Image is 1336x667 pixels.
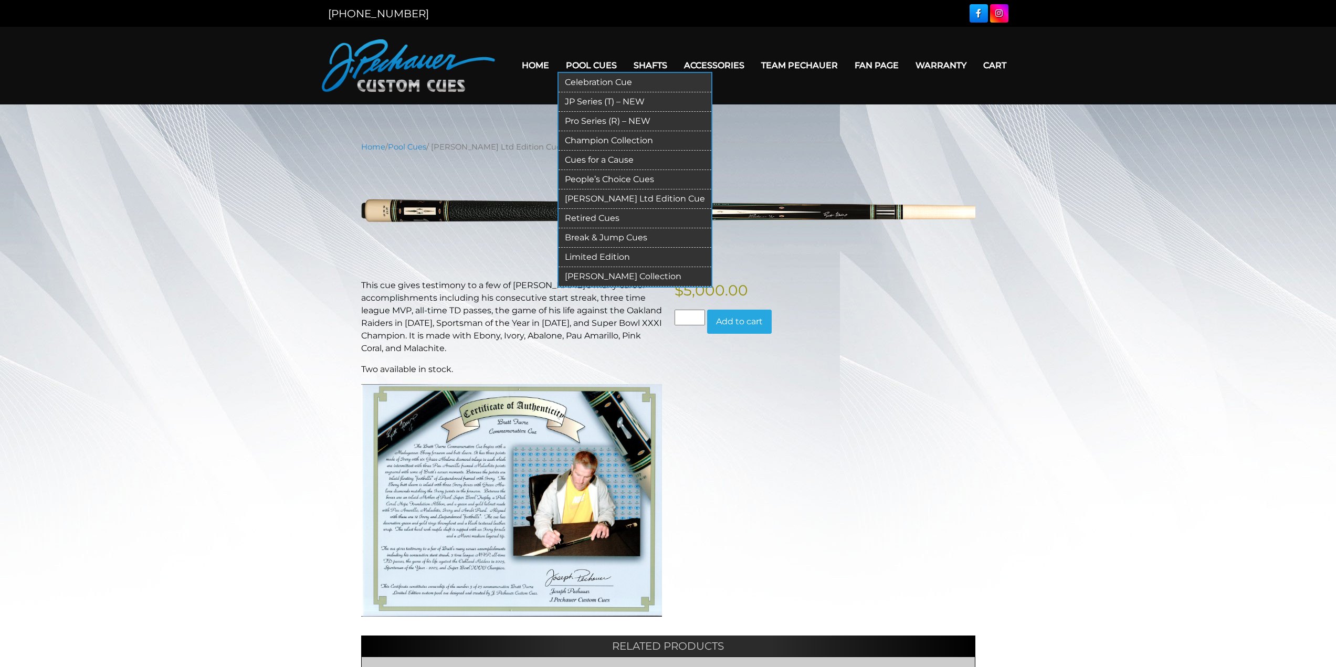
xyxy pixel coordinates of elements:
a: Cart [975,52,1015,79]
a: JP Series (T) – NEW [559,92,711,112]
a: Break & Jump Cues [559,228,711,248]
a: Team Pechauer [753,52,846,79]
a: Cues for a Cause [559,151,711,170]
span: $ [675,281,683,299]
a: Retired Cues [559,209,711,228]
a: Home [513,52,557,79]
a: [PERSON_NAME] Collection [559,267,711,287]
a: Pool Cues [388,142,426,152]
a: [PHONE_NUMBER] [328,7,429,20]
a: People’s Choice Cues [559,170,711,189]
a: Accessories [676,52,753,79]
a: Fan Page [846,52,907,79]
a: Pro Series (R) – NEW [559,112,711,131]
p: This cue gives testimony to a few of [PERSON_NAME]'s many career accomplishments including his co... [361,279,662,355]
button: Add to cart [707,310,772,334]
nav: Breadcrumb [361,141,975,153]
p: Two available in stock. [361,363,662,376]
a: Limited Edition [559,248,711,267]
a: Shafts [625,52,676,79]
a: Home [361,142,385,152]
img: Pechauer Custom Cues [322,39,495,92]
h2: Related products [361,636,975,657]
img: favre-resized.png [361,161,975,263]
input: Product quantity [675,310,705,325]
a: Warranty [907,52,975,79]
bdi: 5,000.00 [675,281,748,299]
a: Celebration Cue [559,73,711,92]
a: Pool Cues [557,52,625,79]
a: [PERSON_NAME] Ltd Edition Cue [559,189,711,209]
a: Champion Collection [559,131,711,151]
